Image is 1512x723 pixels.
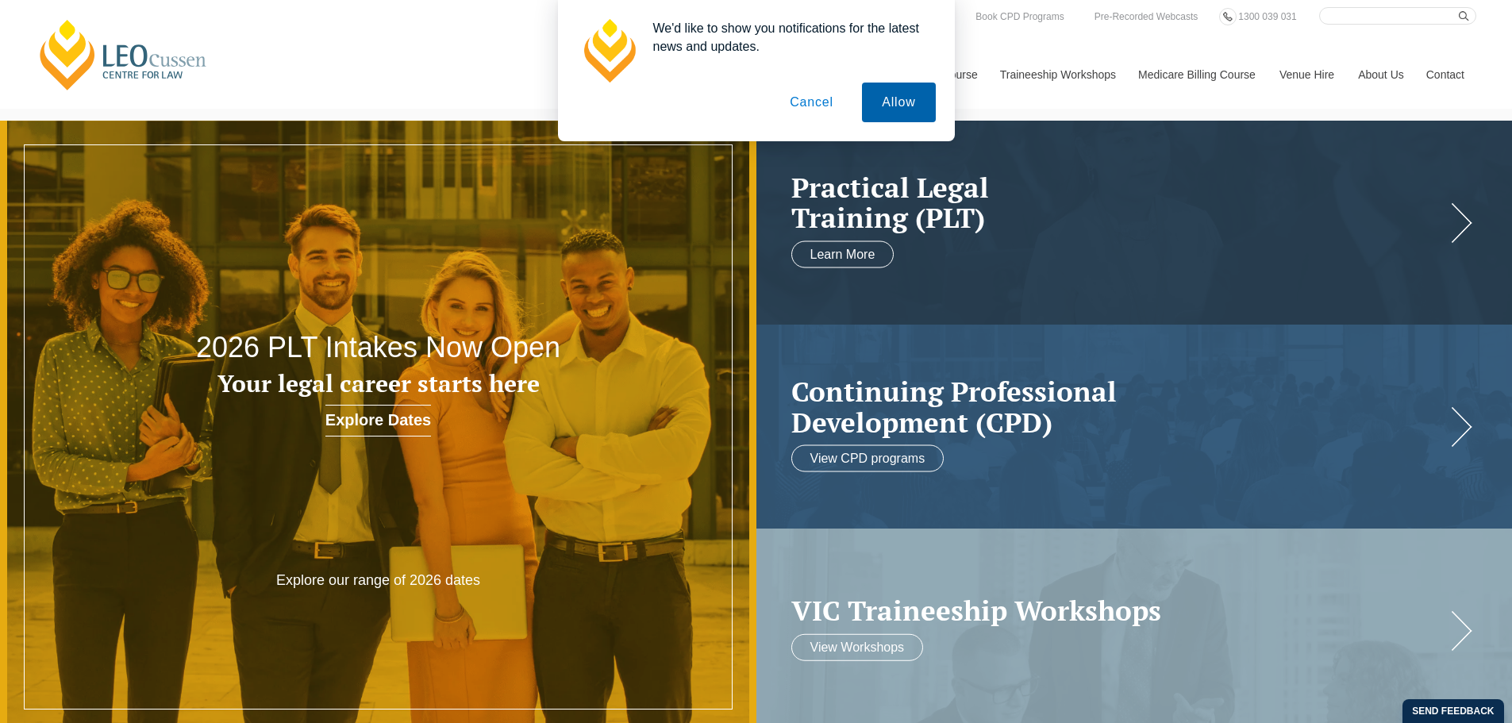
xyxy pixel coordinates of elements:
button: Allow [862,83,935,122]
a: VIC Traineeship Workshops [791,595,1446,626]
div: We'd like to show you notifications for the latest news and updates. [641,19,936,56]
h2: Practical Legal Training (PLT) [791,171,1446,233]
h2: 2026 PLT Intakes Now Open [152,332,606,363]
button: Cancel [770,83,853,122]
a: View Workshops [791,633,924,660]
a: Explore Dates [325,405,431,436]
a: Continuing ProfessionalDevelopment (CPD) [791,376,1446,437]
h2: Continuing Professional Development (CPD) [791,376,1446,437]
p: Explore our range of 2026 dates [227,571,529,590]
a: Learn More [791,240,895,267]
h3: Your legal career starts here [152,371,606,397]
a: View CPD programs [791,445,945,472]
img: notification icon [577,19,641,83]
a: Practical LegalTraining (PLT) [791,171,1446,233]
